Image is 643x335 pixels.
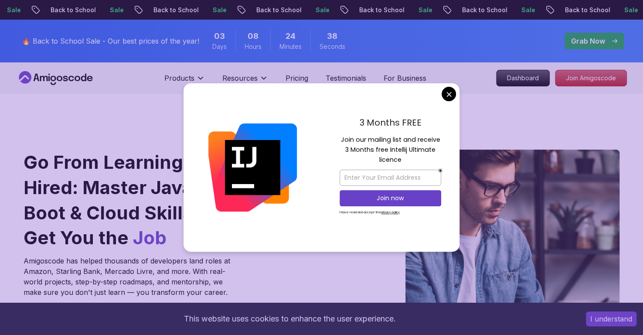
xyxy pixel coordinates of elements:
[248,30,259,42] span: 8 Hours
[320,42,345,51] span: Seconds
[411,6,439,14] p: Sale
[555,70,626,86] p: Join Amigoscode
[496,70,550,86] a: Dashboard
[557,6,616,14] p: Back to School
[24,256,233,297] p: Amigoscode has helped thousands of developers land roles at Amazon, Starling Bank, Mercado Livre,...
[102,6,130,14] p: Sale
[326,73,366,83] a: Testimonials
[286,73,308,83] a: Pricing
[286,30,296,42] span: 24 Minutes
[7,309,573,328] div: This website uses cookies to enhance the user experience.
[164,73,194,83] p: Products
[43,6,102,14] p: Back to School
[327,30,337,42] span: 38 Seconds
[24,150,264,250] h1: Go From Learning to Hired: Master Java, Spring Boot & Cloud Skills That Get You the
[133,226,167,249] span: Job
[214,30,225,42] span: 3 Days
[454,6,514,14] p: Back to School
[205,6,233,14] p: Sale
[164,73,205,90] button: Products
[212,42,227,51] span: Days
[222,73,268,90] button: Resources
[384,73,426,83] a: For Business
[146,6,205,14] p: Back to School
[351,6,411,14] p: Back to School
[497,70,549,86] p: Dashboard
[222,73,258,83] p: Resources
[279,42,302,51] span: Minutes
[514,6,541,14] p: Sale
[555,70,627,86] a: Join Amigoscode
[248,6,308,14] p: Back to School
[22,36,199,46] p: 🔥 Back to School Sale - Our best prices of the year!
[571,36,605,46] p: Grab Now
[245,42,262,51] span: Hours
[308,6,336,14] p: Sale
[586,311,636,326] button: Accept cookies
